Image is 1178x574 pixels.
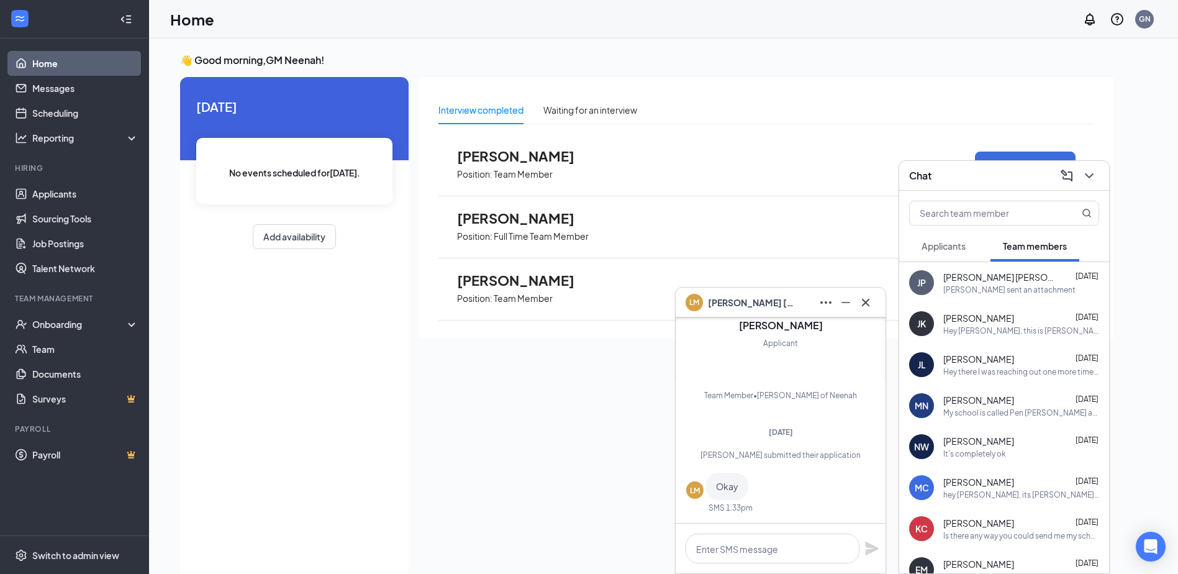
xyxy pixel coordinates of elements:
span: No events scheduled for [DATE] . [229,166,360,180]
svg: Notifications [1082,12,1097,27]
a: PayrollCrown [32,442,138,467]
svg: Cross [858,295,873,310]
a: Messages [32,76,138,101]
div: JL [918,358,926,371]
p: Full Time Team Member [494,230,589,242]
span: [DATE] [1076,517,1099,527]
div: Interview completed [438,103,523,117]
div: [PERSON_NAME] submitted their application [686,450,875,460]
svg: Plane [864,541,879,556]
p: Position: [457,293,492,304]
div: JK [917,317,926,330]
span: [PERSON_NAME] [943,312,1014,324]
span: [PERSON_NAME] [PERSON_NAME] [943,271,1055,283]
span: [DATE] [196,97,392,116]
svg: Analysis [15,132,27,144]
svg: Collapse [120,13,132,25]
div: Hiring [15,163,136,173]
div: hey [PERSON_NAME], its [PERSON_NAME]. I'm scheduled at 7 [DATE] and in the office right now, I kn... [943,490,1099,500]
a: Documents [32,362,138,386]
div: NW [914,440,929,453]
div: Hey [PERSON_NAME], this is [PERSON_NAME] the General Manager. It seems like there's a lot going o... [943,326,1099,336]
span: [DATE] [1076,353,1099,363]
button: Cross [856,293,876,312]
div: Open Intercom Messenger [1136,532,1166,562]
h3: [PERSON_NAME] [739,319,823,332]
p: Team Member [494,293,553,304]
span: [PERSON_NAME] [943,517,1014,529]
h3: Chat [909,169,931,183]
div: [PERSON_NAME] sent an attachment [943,285,1076,295]
p: Position: [457,168,492,180]
button: Minimize [836,293,856,312]
div: MC [915,481,929,494]
div: It's completely ok [943,449,1006,459]
span: [DATE] [769,427,793,437]
svg: Settings [15,549,27,562]
span: Applicants [922,240,966,252]
svg: Ellipses [818,295,833,310]
input: Search team member [910,201,1057,225]
span: [DATE] [1076,558,1099,568]
span: [PERSON_NAME] [943,353,1014,365]
div: Team Management [15,293,136,304]
span: [DATE] [1076,394,1099,404]
button: Ellipses [816,293,836,312]
a: Applicants [32,181,138,206]
span: [PERSON_NAME] [457,272,594,288]
div: Hey there I was reaching out one more time about filling out your paperwork so I could start you ... [943,367,1099,377]
div: Reporting [32,132,139,144]
div: Switch to admin view [32,549,119,562]
div: Is there any way you could send me my schedule for this week over text again? My paper schedule w... [943,531,1099,541]
span: [PERSON_NAME] [457,148,594,164]
button: Move to next stage [975,152,1076,178]
a: SurveysCrown [32,386,138,411]
div: SMS 1:33pm [709,503,753,513]
div: LM [690,485,700,496]
svg: ComposeMessage [1059,168,1074,183]
div: Team Member • [PERSON_NAME] of Neenah [704,389,857,402]
h3: 👋 Good morning, GM Neenah ! [180,53,1114,67]
span: [DATE] [1076,435,1099,445]
div: JP [917,276,926,289]
span: [PERSON_NAME] [943,476,1014,488]
a: Team [32,337,138,362]
a: Job Postings [32,231,138,256]
a: Sourcing Tools [32,206,138,231]
h1: Home [170,9,214,30]
svg: WorkstreamLogo [14,12,26,25]
svg: MagnifyingGlass [1082,208,1092,218]
svg: UserCheck [15,318,27,330]
a: Scheduling [32,101,138,125]
span: [DATE] [1076,312,1099,322]
div: KC [915,522,928,535]
a: Home [32,51,138,76]
span: [PERSON_NAME] [457,210,594,226]
button: ChevronDown [1079,166,1099,186]
span: [PERSON_NAME] [943,394,1014,406]
span: [PERSON_NAME] [PERSON_NAME] [708,296,795,309]
span: [PERSON_NAME] [943,558,1014,570]
svg: Minimize [838,295,853,310]
button: Add availability [253,224,336,249]
p: Team Member [494,168,553,180]
div: My school is called Pen [PERSON_NAME] and I'll need a large for both pants and shirts [943,408,1099,418]
span: [DATE] [1076,271,1099,281]
div: Applicant [763,337,798,350]
div: Waiting for an interview [543,103,637,117]
span: Okay [716,481,738,492]
p: Position: [457,230,492,242]
button: ComposeMessage [1057,166,1077,186]
span: [DATE] [1076,476,1099,486]
a: Talent Network [32,256,138,281]
div: Payroll [15,424,136,434]
span: Team members [1003,240,1067,252]
span: [PERSON_NAME] [943,435,1014,447]
div: Onboarding [32,318,128,330]
svg: ChevronDown [1082,168,1097,183]
svg: QuestionInfo [1110,12,1125,27]
div: GN [1139,14,1151,24]
div: MN [915,399,928,412]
